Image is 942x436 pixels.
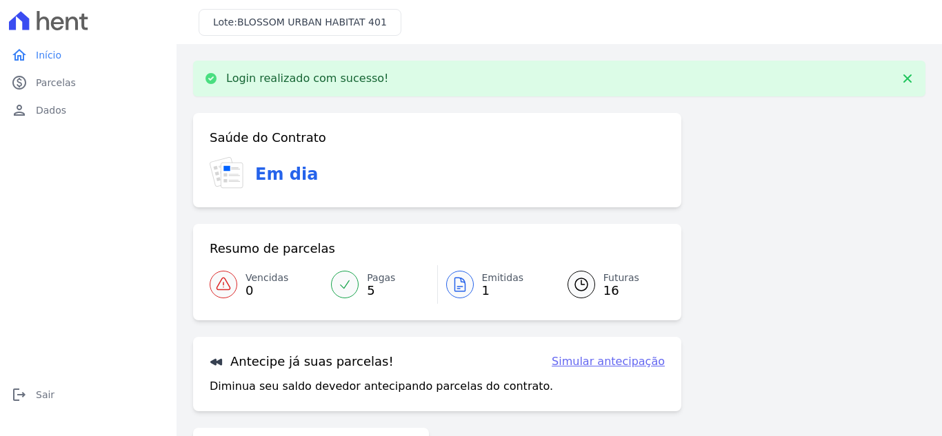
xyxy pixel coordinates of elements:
[323,265,437,304] a: Pagas 5
[603,285,639,296] span: 16
[6,96,171,124] a: personDados
[438,265,551,304] a: Emitidas 1
[210,378,553,395] p: Diminua seu saldo devedor antecipando parcelas do contrato.
[6,69,171,96] a: paidParcelas
[36,388,54,402] span: Sair
[482,285,524,296] span: 1
[36,48,61,62] span: Início
[552,353,665,370] a: Simular antecipação
[6,41,171,69] a: homeInício
[255,162,318,187] h3: Em dia
[226,72,389,85] p: Login realizado com sucesso!
[367,271,395,285] span: Pagas
[551,265,665,304] a: Futuras 16
[367,285,395,296] span: 5
[210,265,323,304] a: Vencidas 0
[11,74,28,91] i: paid
[213,15,387,30] h3: Lote:
[11,47,28,63] i: home
[36,76,76,90] span: Parcelas
[11,102,28,118] i: person
[36,103,66,117] span: Dados
[210,129,326,146] h3: Saúde do Contrato
[210,240,335,257] h3: Resumo de parcelas
[6,381,171,408] a: logoutSair
[245,271,288,285] span: Vencidas
[11,386,28,403] i: logout
[482,271,524,285] span: Emitidas
[245,285,288,296] span: 0
[237,17,387,28] span: BLOSSOM URBAN HABITAT 401
[603,271,639,285] span: Futuras
[210,353,394,370] h3: Antecipe já suas parcelas!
